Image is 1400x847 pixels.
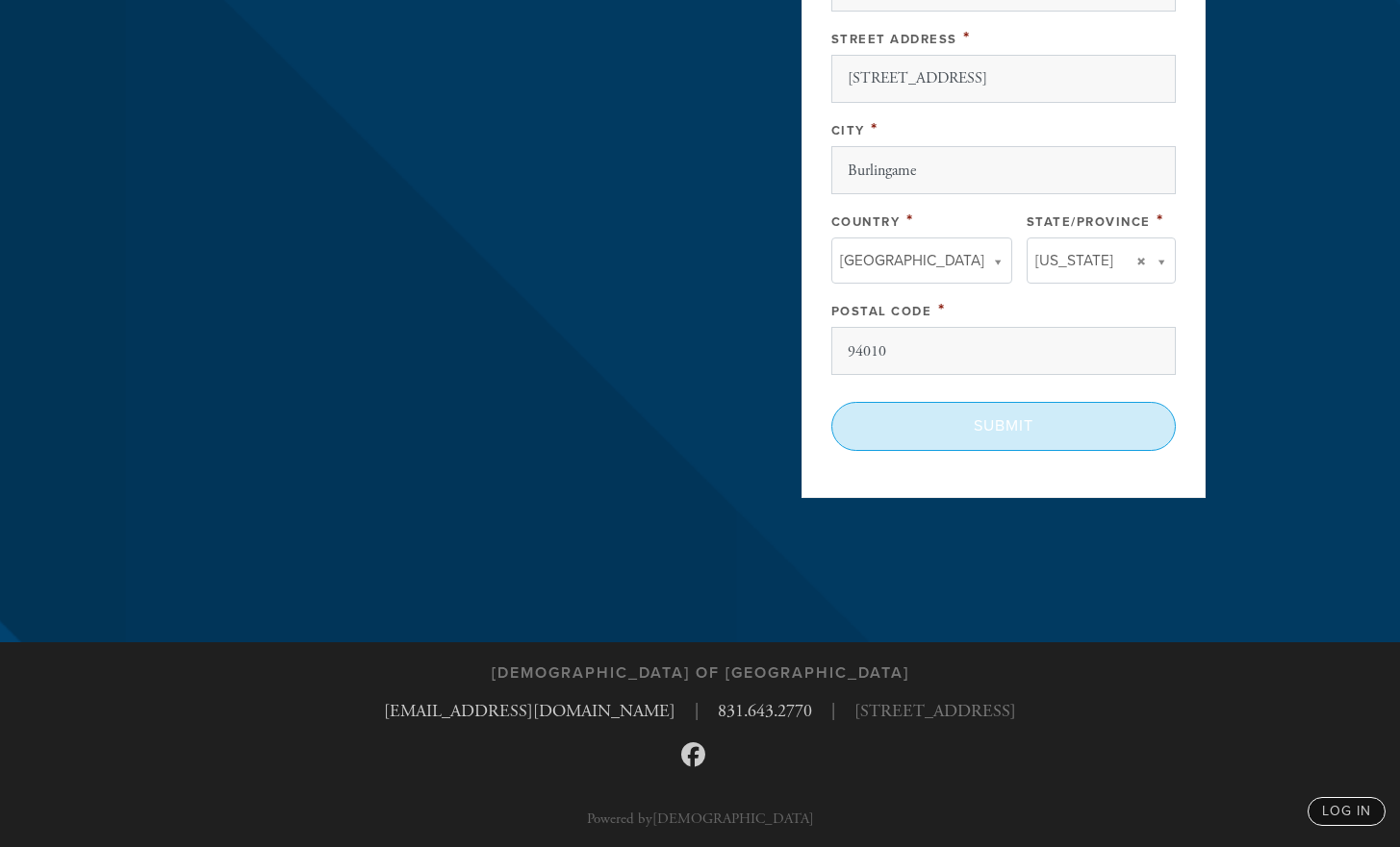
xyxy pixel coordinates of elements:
input: Submit [831,402,1176,450]
span: [US_STATE] [1035,248,1113,273]
label: Street Address [831,32,957,47]
span: This field is required. [871,118,878,139]
span: This field is required. [906,210,914,231]
span: | [831,698,835,724]
label: State/Province [1027,214,1151,230]
span: This field is required. [1157,210,1164,231]
a: [US_STATE] [1027,237,1176,284]
h3: [DEMOGRAPHIC_DATA] of [GEOGRAPHIC_DATA] [492,664,909,683]
a: [DEMOGRAPHIC_DATA] [652,810,814,828]
span: [GEOGRAPHIC_DATA] [840,248,984,273]
span: This field is required. [938,299,946,320]
a: log in [1308,797,1386,826]
label: Country [831,214,901,230]
a: 831.643.2770 [718,700,812,722]
a: [EMAIL_ADDRESS][DOMAIN_NAME] [384,700,675,722]
p: Powered by [587,811,814,826]
a: [GEOGRAPHIC_DATA] [831,237,1012,284]
span: This field is required. [963,27,971,48]
label: Postal Code [831,304,932,319]
label: City [831,123,865,138]
span: | [695,698,699,724]
span: [STREET_ADDRESS] [854,698,1016,724]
